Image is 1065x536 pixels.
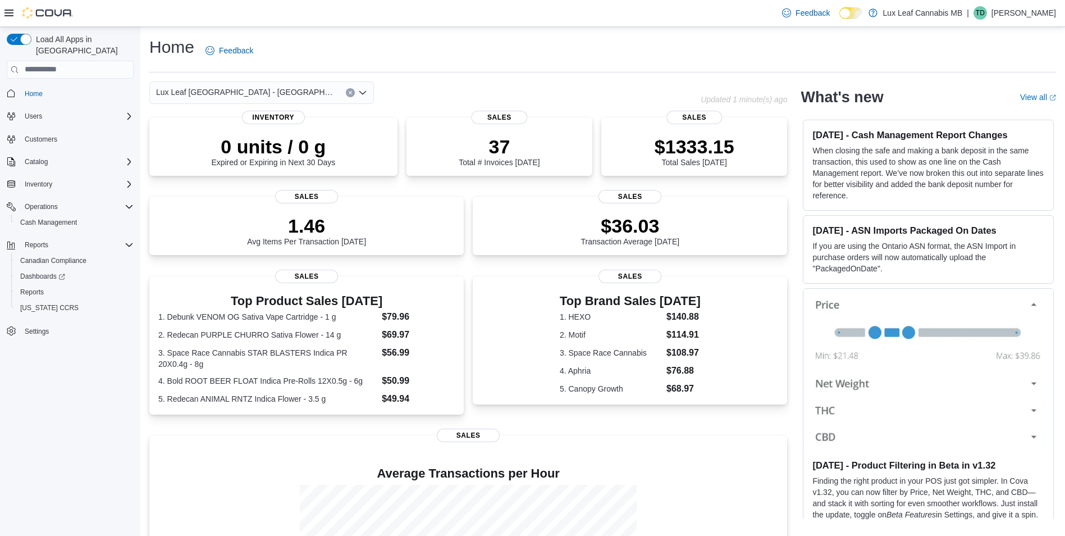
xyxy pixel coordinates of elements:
[20,218,77,227] span: Cash Management
[20,178,134,191] span: Inventory
[812,240,1044,274] p: If you are using the Ontario ASN format, the ASN Import in purchase orders will now automatically...
[158,375,377,387] dt: 4. Bold ROOT BEER FLOAT Indica Pre-Rolls 12X0.5g - 6g
[20,132,134,146] span: Customers
[560,329,662,340] dt: 2. Motif
[25,327,49,336] span: Settings
[158,347,377,370] dt: 3. Space Race Cannabis STAR BLASTERS Indica PR 20X0.4g - 8g
[796,7,830,19] span: Feedback
[2,108,138,124] button: Users
[459,135,540,158] p: 37
[581,215,680,237] p: $36.03
[437,429,500,442] span: Sales
[16,301,83,315] a: [US_STATE] CCRS
[11,215,138,230] button: Cash Management
[20,110,134,123] span: Users
[560,347,662,358] dt: 3. Space Race Cannabis
[11,300,138,316] button: [US_STATE] CCRS
[358,88,367,97] button: Open list of options
[560,294,701,308] h3: Top Brand Sales [DATE]
[16,270,134,283] span: Dashboards
[560,383,662,394] dt: 5. Canopy Growth
[16,254,134,267] span: Canadian Compliance
[886,510,936,519] em: Beta Features
[666,310,701,324] dd: $140.88
[20,256,86,265] span: Canadian Compliance
[382,328,455,342] dd: $69.97
[459,135,540,167] div: Total # Invoices [DATE]
[801,88,883,106] h2: What's new
[382,310,455,324] dd: $79.96
[382,392,455,406] dd: $49.94
[2,199,138,215] button: Operations
[598,190,661,203] span: Sales
[158,467,778,480] h4: Average Transactions per Hour
[211,135,335,158] p: 0 units / 0 g
[976,6,985,20] span: TD
[2,131,138,147] button: Customers
[382,346,455,360] dd: $56.99
[16,216,134,229] span: Cash Management
[812,225,1044,236] h3: [DATE] - ASN Imports Packaged On Dates
[20,200,134,214] span: Operations
[472,111,527,124] span: Sales
[382,374,455,388] dd: $50.99
[812,145,1044,201] p: When closing the safe and making a bank deposit in the same transaction, this used to show as one...
[158,393,377,405] dt: 5. Redecan ANIMAL RNTZ Indica Flower - 3.5 g
[812,129,1044,140] h3: [DATE] - Cash Management Report Changes
[20,133,62,146] a: Customers
[666,364,701,378] dd: $76.88
[275,270,338,283] span: Sales
[560,365,662,376] dt: 4. Aphria
[839,7,863,19] input: Dark Mode
[20,110,47,123] button: Users
[20,87,47,101] a: Home
[346,88,355,97] button: Clear input
[701,95,787,104] p: Updated 1 minute(s) ago
[812,460,1044,471] h3: [DATE] - Product Filtering in Beta in v1.32
[560,311,662,322] dt: 1. HEXO
[20,238,134,252] span: Reports
[2,237,138,253] button: Reports
[973,6,987,20] div: Theo Dorge
[666,382,701,396] dd: $68.97
[201,39,258,62] a: Feedback
[666,346,701,360] dd: $108.97
[25,180,52,189] span: Inventory
[655,135,734,167] div: Total Sales [DATE]
[20,238,53,252] button: Reports
[778,2,834,24] a: Feedback
[275,190,338,203] span: Sales
[666,111,722,124] span: Sales
[2,154,138,170] button: Catalog
[22,7,73,19] img: Cova
[666,328,701,342] dd: $114.91
[20,324,134,338] span: Settings
[7,81,134,369] nav: Complex example
[11,284,138,300] button: Reports
[25,202,58,211] span: Operations
[25,157,48,166] span: Catalog
[156,85,335,99] span: Lux Leaf [GEOGRAPHIC_DATA] - [GEOGRAPHIC_DATA][PERSON_NAME]
[219,45,253,56] span: Feedback
[158,311,377,322] dt: 1. Debunk VENOM OG Sativa Vape Cartridge - 1 g
[655,135,734,158] p: $1333.15
[16,216,81,229] a: Cash Management
[20,87,134,101] span: Home
[581,215,680,246] div: Transaction Average [DATE]
[20,178,57,191] button: Inventory
[20,155,52,169] button: Catalog
[2,176,138,192] button: Inventory
[25,112,42,121] span: Users
[839,19,840,20] span: Dark Mode
[25,240,48,249] span: Reports
[16,301,134,315] span: Washington CCRS
[20,155,134,169] span: Catalog
[20,288,44,297] span: Reports
[991,6,1056,20] p: [PERSON_NAME]
[1049,94,1056,101] svg: External link
[812,475,1044,532] p: Finding the right product in your POS just got simpler. In Cova v1.32, you can now filter by Pric...
[20,325,53,338] a: Settings
[25,135,57,144] span: Customers
[16,285,134,299] span: Reports
[247,215,366,237] p: 1.46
